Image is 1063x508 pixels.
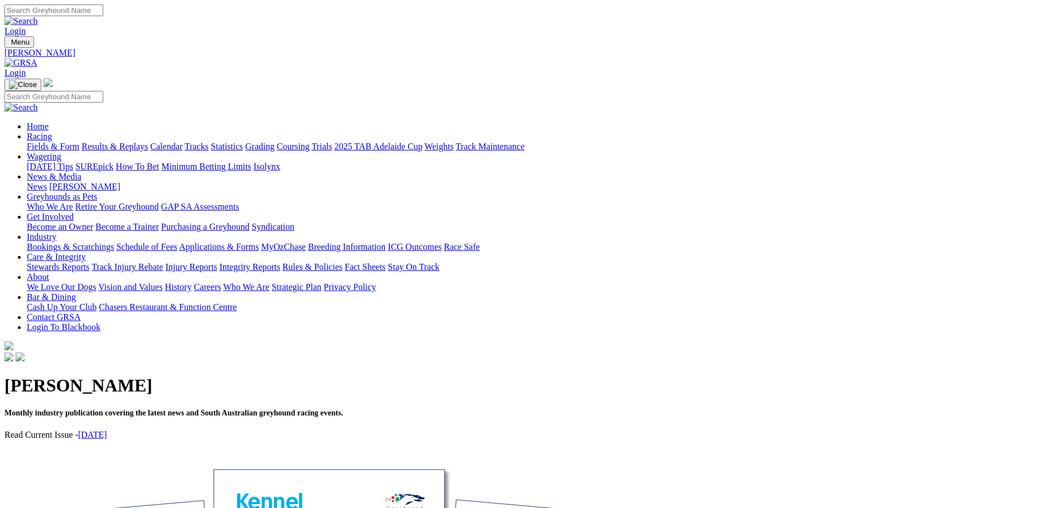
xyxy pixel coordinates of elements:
a: Calendar [150,142,182,151]
div: Industry [27,242,1059,252]
a: Track Maintenance [456,142,525,151]
a: Coursing [277,142,310,151]
div: Greyhounds as Pets [27,202,1059,212]
a: Trials [311,142,332,151]
a: Stay On Track [388,262,439,272]
span: Monthly industry publication covering the latest news and South Australian greyhound racing events. [4,409,343,417]
a: [DATE] Tips [27,162,73,171]
a: Fields & Form [27,142,79,151]
button: Toggle navigation [4,36,34,48]
h1: [PERSON_NAME] [4,375,1059,396]
a: We Love Our Dogs [27,282,96,292]
img: facebook.svg [4,352,13,361]
a: SUREpick [75,162,113,171]
a: Syndication [252,222,294,231]
a: Login To Blackbook [27,322,100,332]
a: Racing [27,132,52,141]
a: Who We Are [223,282,270,292]
img: GRSA [4,58,37,68]
a: Contact GRSA [27,312,80,322]
a: Weights [425,142,454,151]
a: Applications & Forms [179,242,259,251]
a: Statistics [211,142,243,151]
a: [DATE] [78,430,107,439]
a: GAP SA Assessments [161,202,239,211]
a: How To Bet [116,162,160,171]
a: Home [27,122,49,131]
a: News [27,182,47,191]
a: Care & Integrity [27,252,86,262]
a: Get Involved [27,212,74,221]
a: 2025 TAB Adelaide Cup [334,142,422,151]
a: Vision and Values [98,282,162,292]
a: Bar & Dining [27,292,76,302]
span: Menu [11,38,30,46]
a: Careers [194,282,221,292]
img: Search [4,103,38,113]
a: History [165,282,191,292]
a: Login [4,68,26,78]
a: Retire Your Greyhound [75,202,159,211]
div: News & Media [27,182,1059,192]
a: About [27,272,49,282]
img: Close [9,80,37,89]
a: Schedule of Fees [116,242,177,251]
a: Integrity Reports [219,262,280,272]
a: Become a Trainer [95,222,159,231]
img: logo-grsa-white.png [44,78,52,87]
a: MyOzChase [261,242,306,251]
a: Strategic Plan [272,282,321,292]
div: About [27,282,1059,292]
a: [PERSON_NAME] [49,182,120,191]
a: [PERSON_NAME] [4,48,1059,58]
a: Track Injury Rebate [92,262,163,272]
div: Racing [27,142,1059,152]
a: Privacy Policy [324,282,376,292]
button: Toggle navigation [4,79,41,91]
a: Rules & Policies [282,262,343,272]
a: Industry [27,232,56,241]
a: ICG Outcomes [388,242,441,251]
input: Search [4,4,103,16]
input: Search [4,91,103,103]
div: Get Involved [27,222,1059,232]
div: Wagering [27,162,1059,172]
img: logo-grsa-white.png [4,341,13,350]
p: Read Current Issue - [4,430,1059,440]
a: Injury Reports [165,262,217,272]
a: Breeding Information [308,242,386,251]
div: Care & Integrity [27,262,1059,272]
img: Search [4,16,38,26]
a: Wagering [27,152,61,161]
a: Become an Owner [27,222,93,231]
a: Minimum Betting Limits [161,162,251,171]
img: twitter.svg [16,352,25,361]
div: Bar & Dining [27,302,1059,312]
a: Bookings & Scratchings [27,242,114,251]
a: Grading [246,142,275,151]
a: Purchasing a Greyhound [161,222,249,231]
a: Results & Replays [81,142,148,151]
a: Chasers Restaurant & Function Centre [99,302,237,312]
a: Login [4,26,26,36]
a: Greyhounds as Pets [27,192,97,201]
a: Who We Are [27,202,73,211]
a: Race Safe [444,242,479,251]
a: News & Media [27,172,81,181]
a: Isolynx [253,162,280,171]
a: Tracks [185,142,209,151]
a: Fact Sheets [345,262,386,272]
a: Cash Up Your Club [27,302,97,312]
a: Stewards Reports [27,262,89,272]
